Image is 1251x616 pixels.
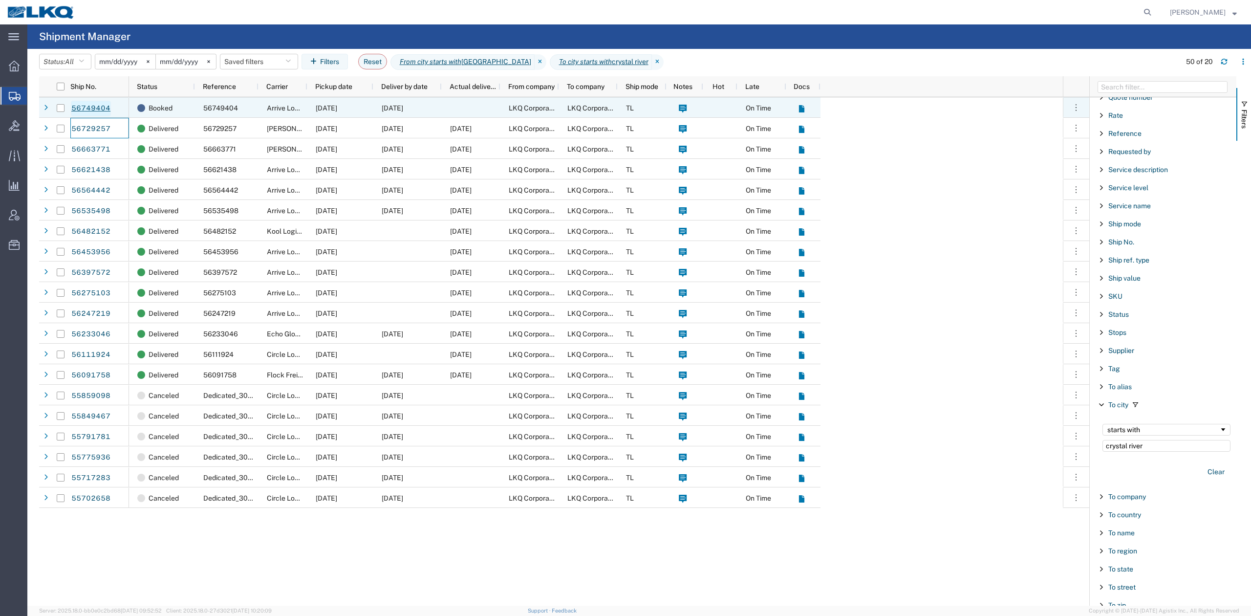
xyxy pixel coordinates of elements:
span: 08/28/2025 [316,166,337,174]
div: starts with [1107,426,1219,434]
span: [DATE] 10:20:09 [232,608,272,614]
span: Dedicated_3064_1100_Gen Auto Parts [203,392,325,399]
span: Canceled [149,385,179,406]
span: 56621438 [203,166,237,174]
span: Docs [794,83,810,90]
span: 56482152 [203,227,236,235]
span: LKQ Corporation [567,309,620,317]
span: 08/22/2025 [450,186,472,194]
a: 56091758 [71,368,111,383]
span: On Time [746,392,771,399]
span: 07/16/2025 [382,392,403,399]
span: TL [626,248,634,256]
span: Delivered [149,365,178,385]
span: LKQ Corporation [567,145,620,153]
a: 55702658 [71,491,111,506]
input: Not set [156,54,216,69]
span: 56663771 [203,145,236,153]
span: Delivered [149,303,178,324]
a: 56535498 [71,203,111,219]
span: Supplier [1108,347,1134,354]
span: LKQ Corporation [567,433,620,440]
span: Stops [1108,329,1126,336]
span: 09/09/2025 [316,104,337,112]
span: 56233046 [203,330,238,338]
span: LKQ Corporation [509,248,561,256]
span: LKQ Corporation [509,207,561,215]
span: 07/07/2025 [316,371,337,379]
a: 56482152 [71,224,111,240]
i: From city starts with [400,57,461,67]
span: Delivered [149,159,178,180]
i: To city starts with [559,57,612,67]
span: LKQ Corporation [567,248,620,256]
button: [PERSON_NAME] [1169,6,1237,18]
span: Reference [1108,130,1142,137]
span: TL [626,433,634,440]
span: 07/15/2025 [382,412,403,420]
span: 07/08/2025 [382,453,403,461]
span: Late [745,83,759,90]
span: To region [1108,547,1137,555]
a: 55791781 [71,429,111,445]
span: LKQ Corporation [509,433,561,440]
span: To state [1108,565,1133,573]
span: 07/08/2025 [316,453,337,461]
span: LKQ Corporation [567,268,620,276]
span: 56564442 [203,186,238,194]
span: Dedicated_3064_1100_Gen Auto Parts [203,453,325,461]
span: LKQ Corporation [567,351,620,358]
span: 07/24/2025 [316,289,337,297]
div: 50 of 20 [1186,57,1213,67]
button: Saved filters [220,54,298,69]
span: On Time [746,104,771,112]
span: LKQ Corporation [567,166,620,174]
span: Arrive Logistics [267,268,315,276]
span: TL [626,227,634,235]
span: Dedicated_3064_1100_Gen Auto Parts [203,494,325,502]
span: To company [1108,493,1146,501]
span: LKQ Corporation [567,474,620,482]
span: On Time [746,186,771,194]
div: Filter List 66 Filters [1090,97,1236,606]
span: 09/09/2025 [382,125,403,132]
span: 09/03/2025 [382,145,403,153]
span: 08/06/2025 [316,268,337,276]
span: 07/01/2025 [382,494,403,502]
span: LKQ Corporation [567,289,620,297]
span: LKQ Corporation [509,351,561,358]
span: 07/08/2025 [450,371,472,379]
span: Status [1108,310,1129,318]
span: TL [626,186,634,194]
span: On Time [746,227,771,235]
span: On Time [746,248,771,256]
span: 08/13/2025 [450,248,472,256]
h4: Shipment Manager [39,24,130,49]
img: logo [7,5,75,20]
span: TL [626,351,634,358]
span: Ship mode [625,83,658,90]
span: Delivered [149,221,178,242]
span: Booked [149,98,173,118]
span: On Time [746,371,771,379]
span: 09/10/2025 [382,104,403,112]
a: 56663771 [71,142,111,157]
span: 07/02/2025 [382,474,403,482]
span: Requested by [1108,148,1151,155]
a: 55859098 [71,388,111,404]
span: TL [626,289,634,297]
span: LKQ Corporation [509,392,561,399]
span: LKQ Corporation [509,145,561,153]
span: Circle Logistics [267,474,315,482]
span: Notes [673,83,692,90]
span: Arrive Logistics [267,186,315,194]
span: On Time [746,166,771,174]
span: To street [1108,583,1136,591]
span: LKQ Corporation [509,474,561,482]
span: LKQ Corporation [567,227,620,235]
a: 56247219 [71,306,111,322]
span: On Time [746,125,771,132]
span: Nick Marzano [1170,7,1226,18]
span: Service description [1108,166,1168,174]
span: From city starts with atlanta [390,54,535,70]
